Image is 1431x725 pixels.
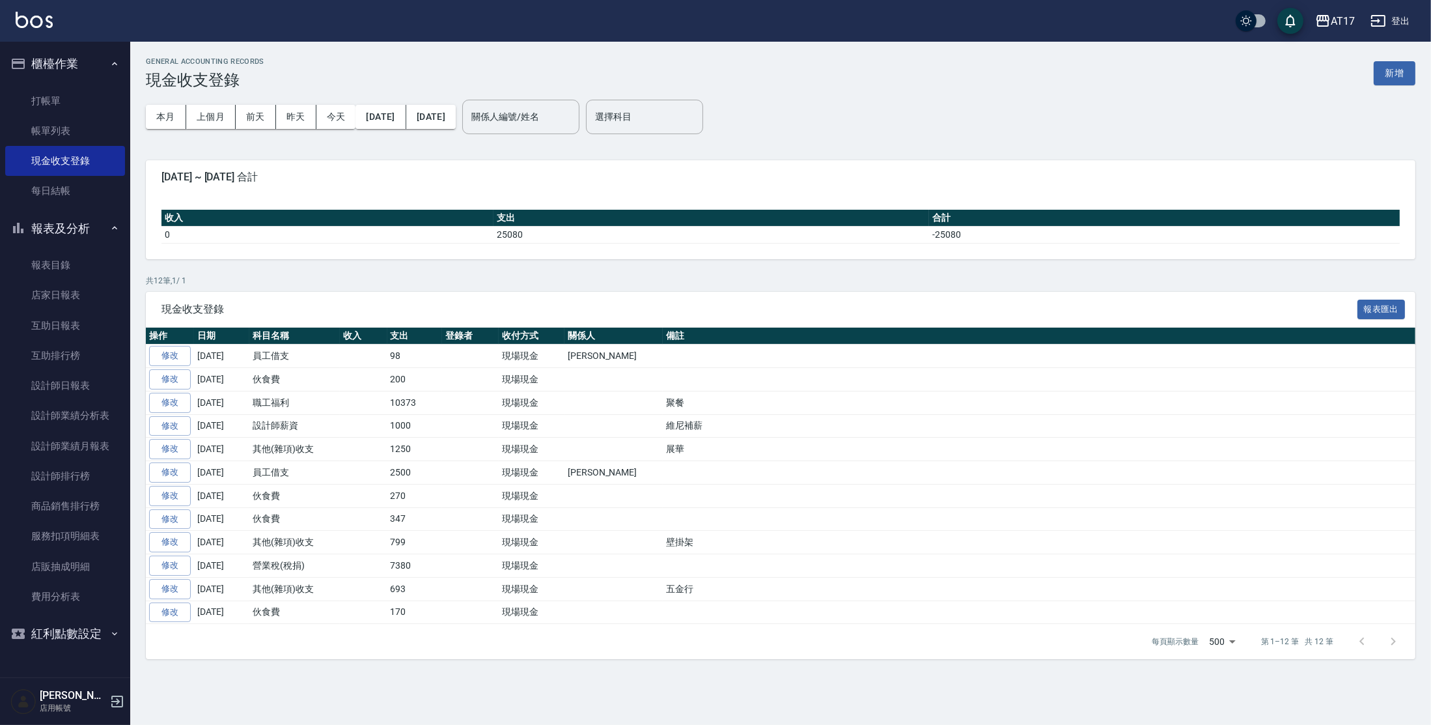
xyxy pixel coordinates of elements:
th: 科目名稱 [249,328,340,345]
td: 現場現金 [499,391,564,414]
a: 現金收支登錄 [5,146,125,176]
a: 修改 [149,346,191,366]
button: 登出 [1365,9,1415,33]
button: AT17 [1310,8,1360,35]
a: 修改 [149,369,191,390]
button: 報表及分析 [5,212,125,246]
td: [DATE] [194,554,249,578]
td: 現場現金 [499,368,564,391]
p: 每頁顯示數量 [1152,636,1199,647]
a: 互助排行榜 [5,341,125,371]
td: [DATE] [194,484,249,507]
th: 收付方式 [499,328,564,345]
a: 修改 [149,462,191,483]
td: 壁掛架 [663,531,1415,554]
a: 店販抽成明細 [5,552,125,582]
td: 其他(雜項)收支 [249,531,340,554]
td: 347 [387,507,443,531]
td: 現場現金 [499,601,564,624]
a: 修改 [149,439,191,459]
a: 互助日報表 [5,311,125,341]
td: 現場現金 [499,531,564,554]
a: 修改 [149,486,191,506]
a: 修改 [149,416,191,436]
button: save [1277,8,1303,34]
a: 打帳單 [5,86,125,116]
h2: GENERAL ACCOUNTING RECORDS [146,57,264,66]
td: 693 [387,577,443,601]
a: 服務扣項明細表 [5,521,125,551]
td: 五金行 [663,577,1415,601]
a: 修改 [149,579,191,599]
th: 合計 [929,210,1400,227]
td: [PERSON_NAME] [564,345,663,368]
a: 設計師排行榜 [5,461,125,491]
a: 修改 [149,556,191,576]
td: [DATE] [194,531,249,554]
td: 200 [387,368,443,391]
span: [DATE] ~ [DATE] 合計 [161,171,1400,184]
button: 新增 [1374,61,1415,85]
td: 10373 [387,391,443,414]
td: 員工借支 [249,461,340,485]
td: 現場現金 [499,577,564,601]
button: 本月 [146,105,186,129]
td: 98 [387,345,443,368]
td: 伙食費 [249,368,340,391]
th: 日期 [194,328,249,345]
td: 其他(雜項)收支 [249,577,340,601]
th: 收入 [340,328,387,345]
td: 2500 [387,461,443,485]
td: 1250 [387,438,443,461]
td: 伙食費 [249,507,340,531]
th: 操作 [146,328,194,345]
p: 店用帳號 [40,702,106,714]
td: [DATE] [194,391,249,414]
td: [PERSON_NAME] [564,461,663,485]
td: 170 [387,601,443,624]
button: 櫃檯作業 [5,47,125,81]
td: [DATE] [194,438,249,461]
td: 現場現金 [499,554,564,578]
th: 收入 [161,210,493,227]
h3: 現金收支登錄 [146,71,264,89]
img: Logo [16,12,53,28]
td: 現場現金 [499,507,564,531]
a: 修改 [149,603,191,623]
td: 營業稅(稅捐) [249,554,340,578]
span: 現金收支登錄 [161,303,1357,316]
td: 25080 [493,226,930,243]
td: 現場現金 [499,414,564,438]
td: [DATE] [194,601,249,624]
td: [DATE] [194,577,249,601]
img: Person [10,689,36,715]
button: 前天 [236,105,276,129]
a: 修改 [149,509,191,530]
td: 1000 [387,414,443,438]
a: 每日結帳 [5,176,125,206]
td: 職工福利 [249,391,340,414]
button: 今天 [316,105,356,129]
a: 報表目錄 [5,250,125,280]
a: 帳單列表 [5,116,125,146]
td: 799 [387,531,443,554]
a: 設計師業績月報表 [5,431,125,461]
a: 設計師日報表 [5,371,125,401]
th: 關係人 [564,328,663,345]
td: 聚餐 [663,391,1415,414]
a: 新增 [1374,66,1415,79]
td: 員工借支 [249,345,340,368]
td: 設計師薪資 [249,414,340,438]
td: [DATE] [194,345,249,368]
p: 共 12 筆, 1 / 1 [146,275,1415,287]
button: 上個月 [186,105,236,129]
td: 伙食費 [249,484,340,507]
td: 展華 [663,438,1415,461]
td: 伙食費 [249,601,340,624]
th: 備註 [663,328,1415,345]
a: 設計師業績分析表 [5,401,125,431]
td: 現場現金 [499,345,564,368]
td: 其他(雜項)收支 [249,438,340,461]
td: 270 [387,484,443,507]
td: 0 [161,226,493,243]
